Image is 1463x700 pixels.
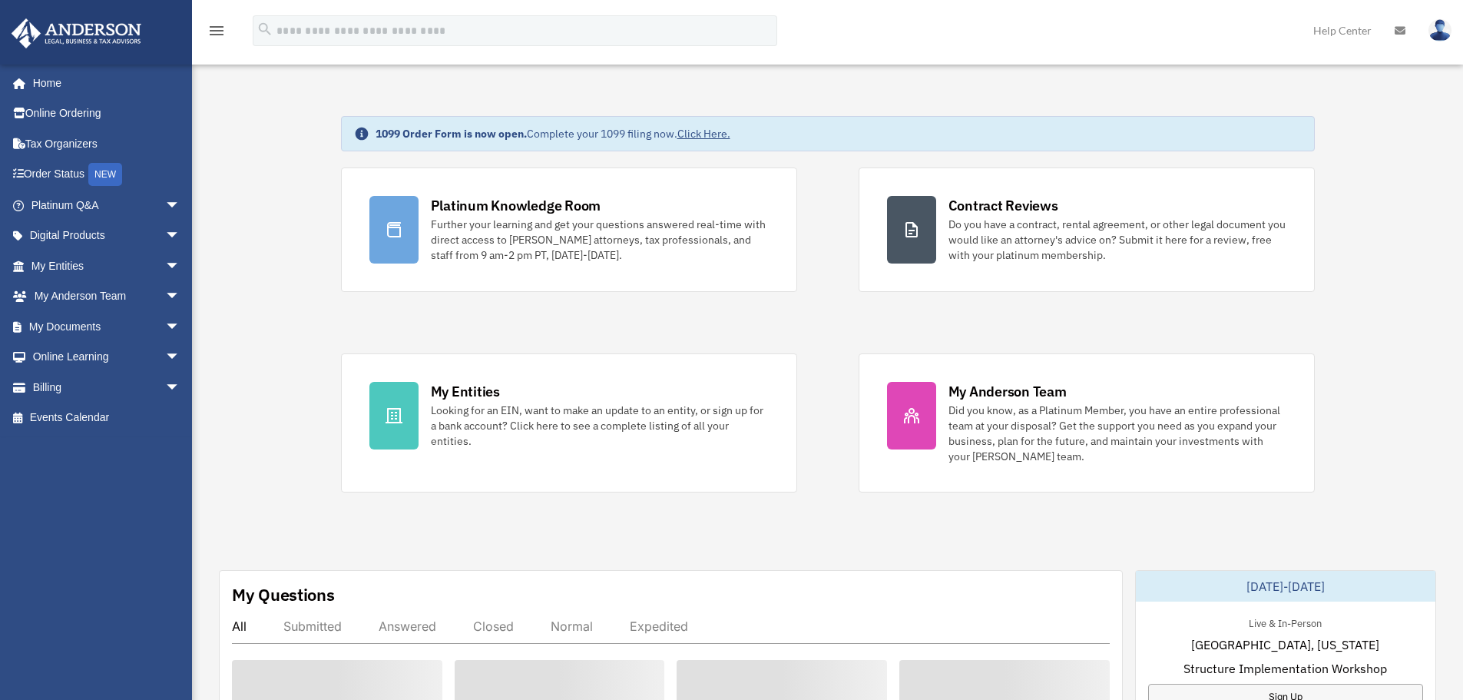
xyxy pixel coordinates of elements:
[207,22,226,40] i: menu
[232,619,247,634] div: All
[11,128,204,159] a: Tax Organizers
[11,221,204,251] a: Digital Productsarrow_drop_down
[165,190,196,221] span: arrow_drop_down
[11,342,204,373] a: Online Learningarrow_drop_down
[165,342,196,373] span: arrow_drop_down
[859,168,1315,292] a: Contract Reviews Do you have a contract, rental agreement, or other legal document you would like...
[11,281,204,312] a: My Anderson Teamarrow_drop_down
[1236,614,1334,630] div: Live & In-Person
[376,126,730,141] div: Complete your 1099 filing now.
[551,619,593,634] div: Normal
[11,311,204,342] a: My Documentsarrow_drop_down
[11,159,204,191] a: Order StatusNEW
[431,382,500,401] div: My Entities
[1191,635,1379,654] span: [GEOGRAPHIC_DATA], [US_STATE]
[165,250,196,282] span: arrow_drop_down
[948,217,1286,263] div: Do you have a contract, rental agreement, or other legal document you would like an attorney's ad...
[257,21,273,38] i: search
[948,403,1286,464] div: Did you know, as a Platinum Member, you have an entire professional team at your disposal? Get th...
[1183,659,1387,678] span: Structure Implementation Workshop
[11,190,204,221] a: Platinum Q&Aarrow_drop_down
[859,353,1315,493] a: My Anderson Team Did you know, as a Platinum Member, you have an entire professional team at your...
[7,18,146,48] img: Anderson Advisors Platinum Portal
[165,281,196,313] span: arrow_drop_down
[1428,19,1451,41] img: User Pic
[341,168,797,292] a: Platinum Knowledge Room Further your learning and get your questions answered real-time with dire...
[88,163,122,186] div: NEW
[948,196,1058,215] div: Contract Reviews
[207,27,226,40] a: menu
[165,372,196,403] span: arrow_drop_down
[232,583,335,606] div: My Questions
[283,619,342,634] div: Submitted
[473,619,514,634] div: Closed
[948,382,1067,401] div: My Anderson Team
[431,196,601,215] div: Platinum Knowledge Room
[376,127,527,141] strong: 1099 Order Form is now open.
[165,311,196,343] span: arrow_drop_down
[630,619,688,634] div: Expedited
[431,403,769,449] div: Looking for an EIN, want to make an update to an entity, or sign up for a bank account? Click her...
[677,127,730,141] a: Click Here.
[165,221,196,252] span: arrow_drop_down
[11,250,204,281] a: My Entitiesarrow_drop_down
[11,403,204,433] a: Events Calendar
[11,372,204,403] a: Billingarrow_drop_down
[1136,571,1435,602] div: [DATE]-[DATE]
[431,217,769,263] div: Further your learning and get your questions answered real-time with direct access to [PERSON_NAM...
[11,68,196,98] a: Home
[11,98,204,129] a: Online Ordering
[341,353,797,493] a: My Entities Looking for an EIN, want to make an update to an entity, or sign up for a bank accoun...
[379,619,436,634] div: Answered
